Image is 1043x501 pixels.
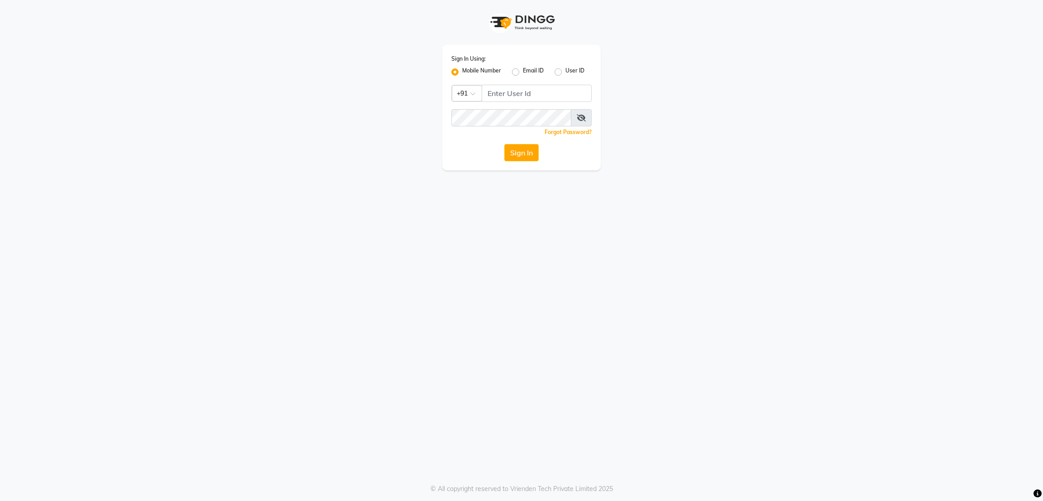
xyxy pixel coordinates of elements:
[451,109,571,126] input: Username
[545,129,592,135] a: Forgot Password?
[485,9,558,36] img: logo1.svg
[523,67,544,77] label: Email ID
[462,67,501,77] label: Mobile Number
[451,55,486,63] label: Sign In Using:
[565,67,584,77] label: User ID
[482,85,592,102] input: Username
[504,144,539,161] button: Sign In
